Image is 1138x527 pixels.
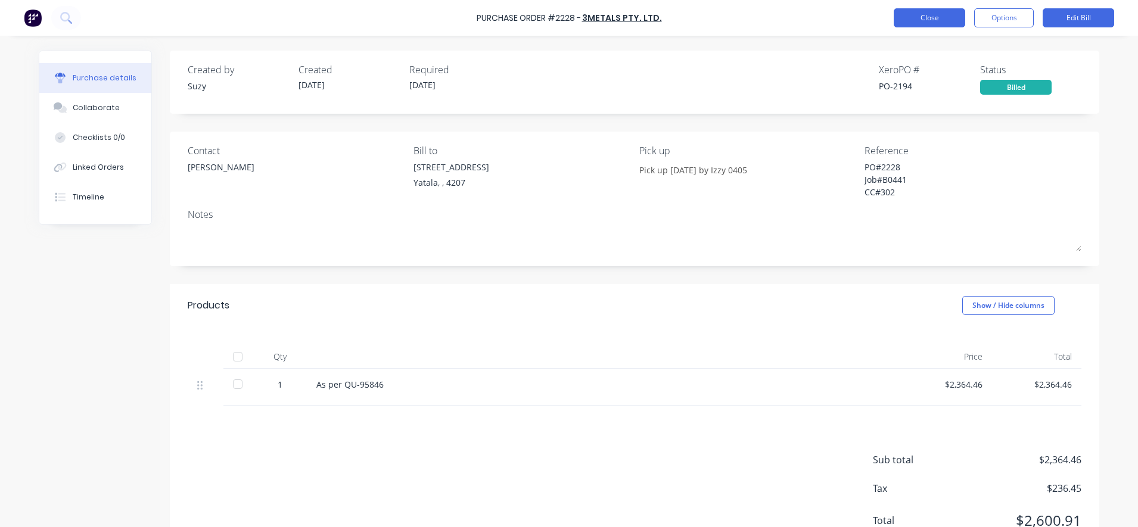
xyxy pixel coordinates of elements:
[188,161,254,173] div: [PERSON_NAME]
[73,192,104,202] div: Timeline
[477,12,581,24] div: Purchase Order #2228 -
[962,296,1055,315] button: Show / Hide columns
[980,63,1081,77] div: Status
[299,63,400,77] div: Created
[1002,378,1072,391] div: $2,364.46
[992,345,1081,369] div: Total
[873,481,962,495] span: Tax
[188,207,1081,222] div: Notes
[39,182,151,212] button: Timeline
[903,345,992,369] div: Price
[879,80,980,92] div: PO-2194
[413,176,489,189] div: Yatala, , 4207
[980,80,1052,95] div: Billed
[1043,8,1114,27] button: Edit Bill
[39,63,151,93] button: Purchase details
[879,63,980,77] div: Xero PO #
[73,132,125,143] div: Checklists 0/0
[316,378,893,391] div: As per QU-95846
[974,8,1034,27] button: Options
[639,161,748,179] input: Enter notes...
[263,378,297,391] div: 1
[188,80,289,92] div: Suzy
[413,144,630,158] div: Bill to
[639,144,856,158] div: Pick up
[39,123,151,152] button: Checklists 0/0
[253,345,307,369] div: Qty
[912,378,982,391] div: $2,364.46
[582,12,662,24] a: 3Metals Pty. Ltd.
[962,481,1081,495] span: $236.45
[73,73,136,83] div: Purchase details
[894,8,965,27] button: Close
[188,298,229,313] div: Products
[409,63,511,77] div: Required
[873,453,962,467] span: Sub total
[413,161,489,173] div: [STREET_ADDRESS]
[962,453,1081,467] span: $2,364.46
[865,161,1013,198] textarea: PO#2228 Job#B0441 CC#302
[24,9,42,27] img: Factory
[39,152,151,182] button: Linked Orders
[73,102,120,113] div: Collaborate
[188,63,289,77] div: Created by
[73,162,124,173] div: Linked Orders
[865,144,1081,158] div: Reference
[39,93,151,123] button: Collaborate
[188,144,405,158] div: Contact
